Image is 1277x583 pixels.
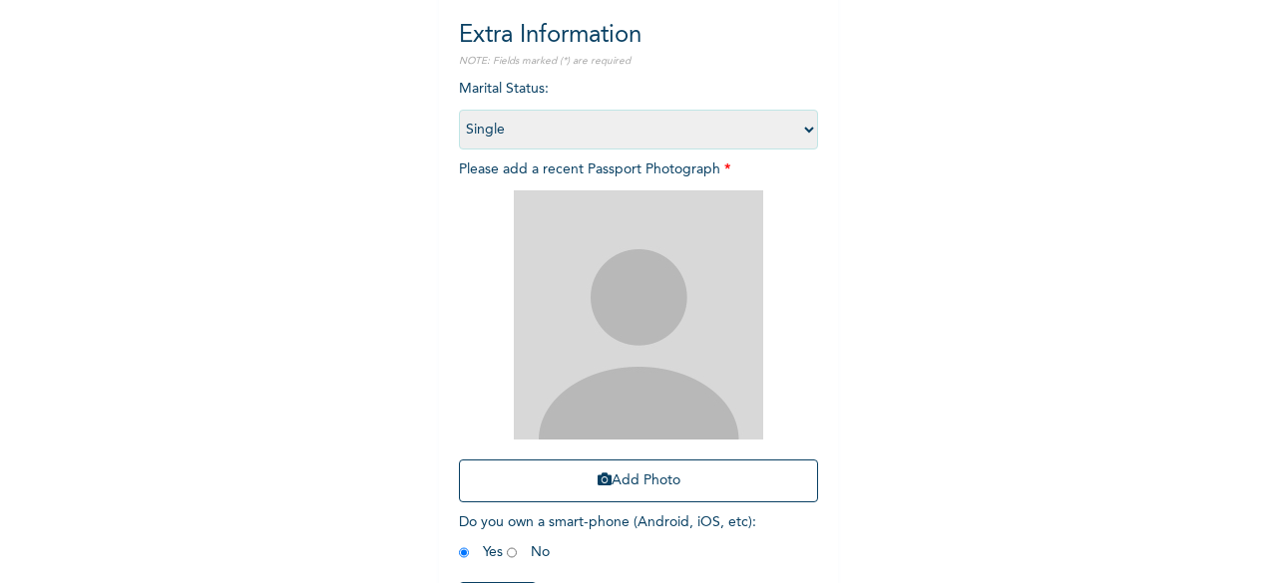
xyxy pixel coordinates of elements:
[459,54,818,69] p: NOTE: Fields marked (*) are required
[459,82,818,137] span: Marital Status :
[459,515,756,559] span: Do you own a smart-phone (Android, iOS, etc) : Yes No
[459,459,818,502] button: Add Photo
[514,190,763,439] img: Crop
[459,162,818,512] span: Please add a recent Passport Photograph
[459,18,818,54] h2: Extra Information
